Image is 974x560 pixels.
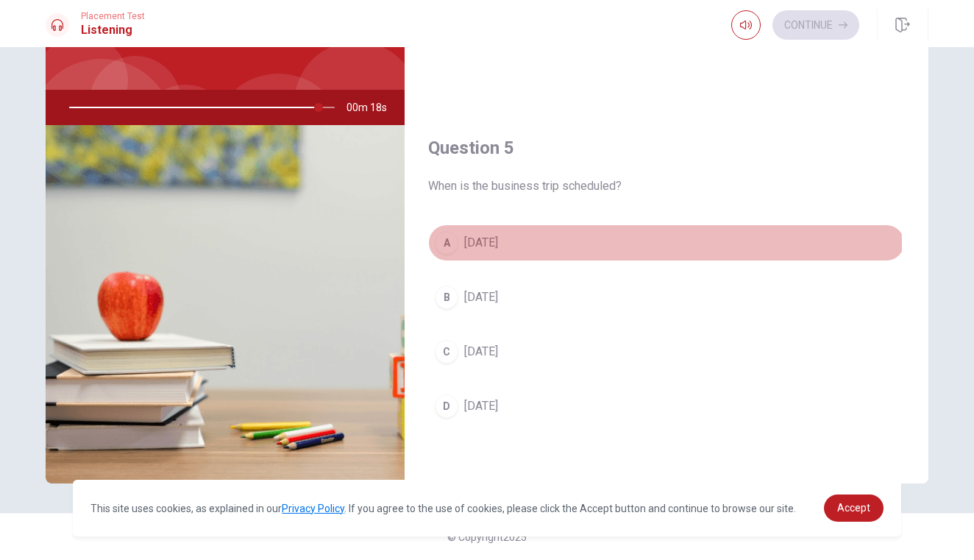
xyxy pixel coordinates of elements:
[282,503,344,514] a: Privacy Policy
[90,503,796,514] span: This site uses cookies, as explained in our . If you agree to the use of cookies, please click th...
[435,286,458,309] div: B
[464,343,498,361] span: [DATE]
[464,397,498,415] span: [DATE]
[428,388,905,425] button: D[DATE]
[435,340,458,364] div: C
[824,495,884,522] a: dismiss cookie message
[435,394,458,418] div: D
[428,224,905,261] button: A[DATE]
[46,125,405,483] img: Planning a Business Trip
[837,502,870,514] span: Accept
[81,21,145,39] h1: Listening
[464,234,498,252] span: [DATE]
[464,288,498,306] span: [DATE]
[447,531,527,543] span: © Copyright 2025
[346,90,399,125] span: 00m 18s
[435,231,458,255] div: A
[428,333,905,370] button: C[DATE]
[81,11,145,21] span: Placement Test
[428,177,905,195] span: When is the business trip scheduled?
[428,279,905,316] button: B[DATE]
[73,480,900,536] div: cookieconsent
[428,136,905,160] h4: Question 5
